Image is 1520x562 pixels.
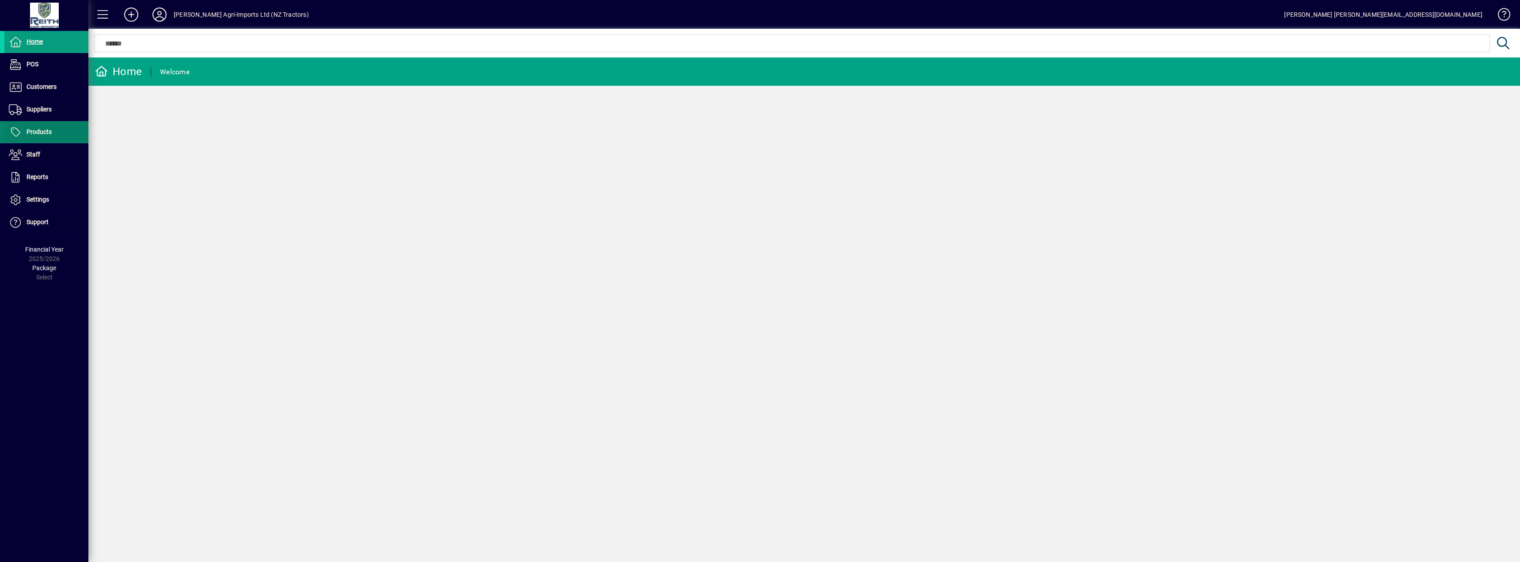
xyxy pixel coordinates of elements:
a: Support [4,211,88,233]
span: Suppliers [27,106,52,113]
a: Reports [4,166,88,188]
div: Home [95,65,142,79]
a: Suppliers [4,99,88,121]
span: Package [32,264,56,271]
a: Knowledge Base [1491,2,1509,31]
span: Staff [27,151,40,158]
span: Financial Year [25,246,64,253]
a: Staff [4,144,88,166]
span: Home [27,38,43,45]
span: Support [27,218,49,226]
a: Settings [4,189,88,211]
div: [PERSON_NAME] [PERSON_NAME][EMAIL_ADDRESS][DOMAIN_NAME] [1284,8,1482,22]
div: Welcome [160,65,190,79]
a: POS [4,54,88,76]
span: Products [27,128,52,135]
button: Profile [145,7,174,23]
span: Reports [27,173,48,180]
span: Settings [27,196,49,203]
span: POS [27,61,38,68]
a: Products [4,121,88,143]
a: Customers [4,76,88,98]
span: Customers [27,83,57,90]
div: [PERSON_NAME] Agri-Imports Ltd (NZ Tractors) [174,8,309,22]
button: Add [117,7,145,23]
